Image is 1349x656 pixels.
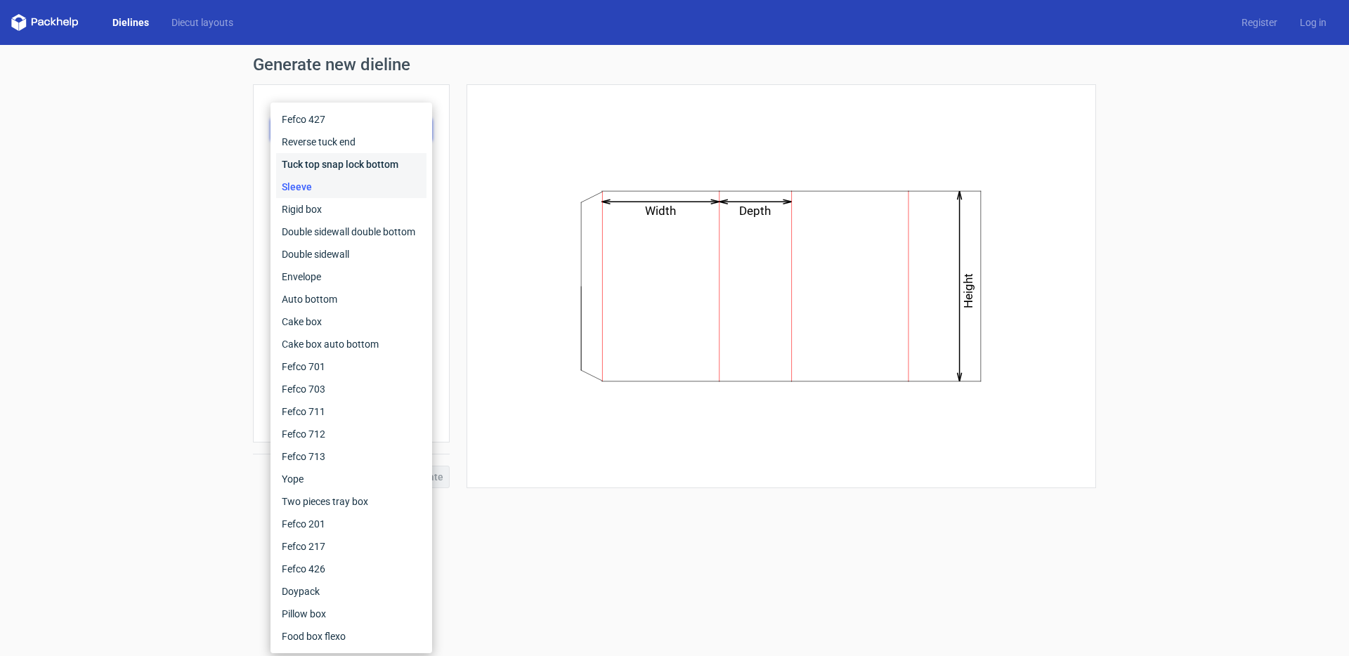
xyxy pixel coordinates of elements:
div: Double sidewall [276,243,426,265]
div: Food box flexo [276,625,426,648]
div: Fefco 711 [276,400,426,423]
div: Rigid box [276,198,426,221]
label: Product template [271,102,432,116]
div: Doypack [276,580,426,603]
a: Register [1230,15,1289,29]
div: Two pieces tray box [276,490,426,513]
div: Fefco 217 [276,535,426,558]
text: Depth [740,204,771,218]
div: Sleeve [276,176,426,198]
div: Yope [276,468,426,490]
a: Log in [1289,15,1338,29]
div: Cake box [276,310,426,333]
a: Diecut layouts [160,15,245,29]
text: Width [646,204,677,218]
div: Auto bottom [276,288,426,310]
div: Double sidewall double bottom [276,221,426,243]
div: Fefco 701 [276,355,426,378]
div: Pillow box [276,603,426,625]
div: Fefco 712 [276,423,426,445]
div: Fefco 201 [276,513,426,535]
div: Reverse tuck end [276,131,426,153]
div: Fefco 713 [276,445,426,468]
div: Tuck top snap lock bottom [276,153,426,176]
text: Height [962,273,976,308]
div: Fefco 426 [276,558,426,580]
a: Dielines [101,15,160,29]
div: Fefco 703 [276,378,426,400]
div: Envelope [276,265,426,288]
div: Fefco 427 [276,108,426,131]
h1: Generate new dieline [253,56,1096,73]
div: Cake box auto bottom [276,333,426,355]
